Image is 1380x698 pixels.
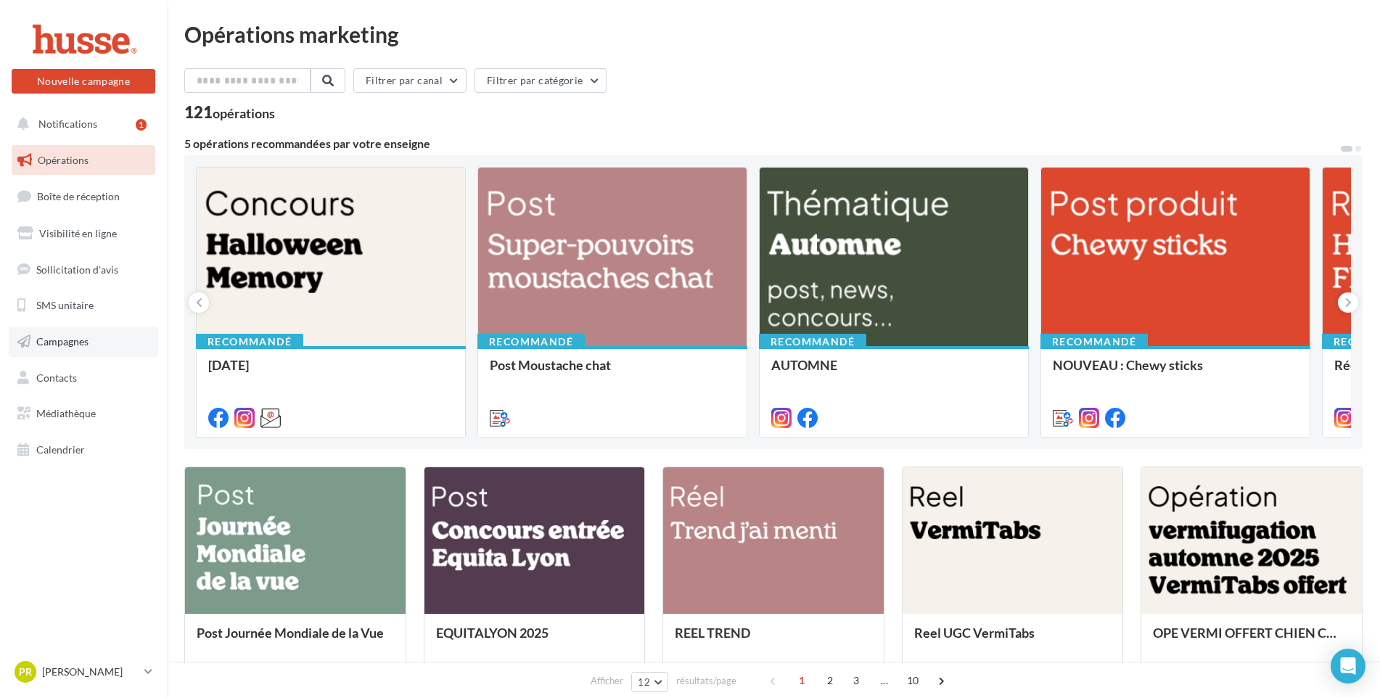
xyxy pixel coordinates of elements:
[771,358,1016,387] div: AUTOMNE
[9,363,158,393] a: Contacts
[638,676,650,688] span: 12
[818,669,842,692] span: 2
[37,190,120,202] span: Boîte de réception
[36,335,89,348] span: Campagnes
[9,145,158,176] a: Opérations
[184,138,1339,149] div: 5 opérations recommandées par votre enseigne
[36,407,96,419] span: Médiathèque
[9,290,158,321] a: SMS unitaire
[184,23,1363,45] div: Opérations marketing
[631,672,668,692] button: 12
[136,119,147,131] div: 1
[790,669,813,692] span: 1
[19,665,32,679] span: PR
[1040,334,1148,350] div: Recommandé
[36,299,94,311] span: SMS unitaire
[9,398,158,429] a: Médiathèque
[9,255,158,285] a: Sollicitation d'avis
[845,669,868,692] span: 3
[9,109,152,139] button: Notifications 1
[9,435,158,465] a: Calendrier
[490,358,735,387] div: Post Moustache chat
[196,334,303,350] div: Recommandé
[12,69,155,94] button: Nouvelle campagne
[475,68,607,93] button: Filtrer par catégorie
[591,674,623,688] span: Afficher
[38,118,97,130] span: Notifications
[12,658,155,686] a: PR [PERSON_NAME]
[759,334,866,350] div: Recommandé
[9,181,158,212] a: Boîte de réception
[914,625,1112,654] div: Reel UGC VermiTabs
[208,358,453,387] div: [DATE]
[42,665,139,679] p: [PERSON_NAME]
[36,371,77,384] span: Contacts
[197,625,394,654] div: Post Journée Mondiale de la Vue
[38,154,89,166] span: Opérations
[873,669,896,692] span: ...
[9,327,158,357] a: Campagnes
[436,625,633,654] div: EQUITALYON 2025
[36,263,118,275] span: Sollicitation d'avis
[9,218,158,249] a: Visibilité en ligne
[1331,649,1365,683] div: Open Intercom Messenger
[477,334,585,350] div: Recommandé
[353,68,467,93] button: Filtrer par canal
[1153,625,1350,654] div: OPE VERMI OFFERT CHIEN CHAT AUTOMNE
[39,227,117,239] span: Visibilité en ligne
[1053,358,1298,387] div: NOUVEAU : Chewy sticks
[676,674,736,688] span: résultats/page
[901,669,925,692] span: 10
[675,625,872,654] div: REEL TREND
[36,443,85,456] span: Calendrier
[213,107,275,120] div: opérations
[184,104,275,120] div: 121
